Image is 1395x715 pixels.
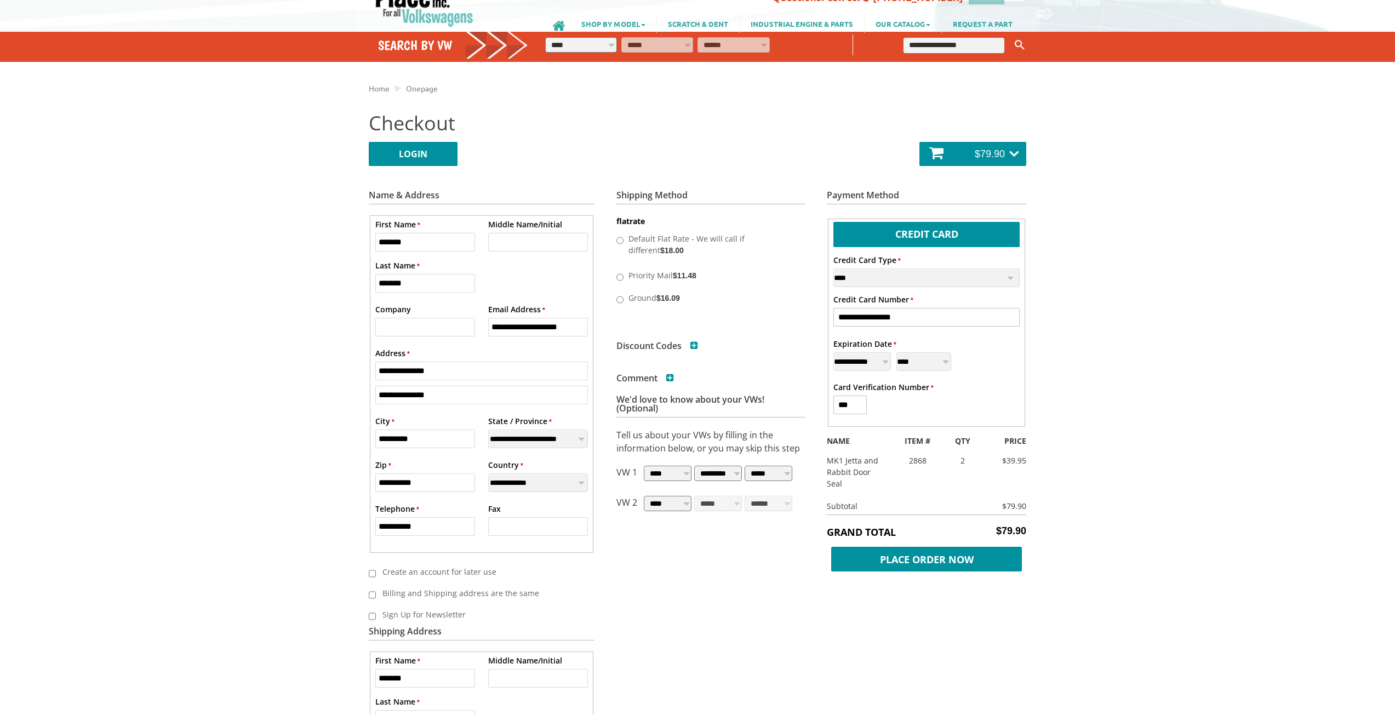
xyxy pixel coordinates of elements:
label: Last Name [375,260,420,271]
label: Address [375,347,410,359]
h3: We'd love to know about your VWs! (Optional) [616,395,805,417]
div: $79.90 [992,500,1026,512]
button: Keyword Search [1011,36,1028,54]
label: Create an account for later use [376,563,580,581]
h5: Grand Total [827,525,1026,539]
p: VW 1 [616,466,637,485]
h3: Shipping Method [616,191,805,204]
div: MK1 Jetta and Rabbit Door Seal [819,455,890,489]
label: Expiration Date [833,338,896,350]
a: Home [369,83,390,93]
label: City [375,415,395,427]
label: Credit Card Type [833,254,901,266]
label: Email Address [488,304,545,315]
h3: Comment [616,374,674,382]
span: $16.09 [656,294,680,302]
label: Default Flat Rate - We will call if different [626,230,792,258]
h2: Checkout [369,110,1026,136]
p: VW 2 [616,496,637,515]
label: Telephone [375,503,419,514]
div: NAME [819,435,890,447]
div: PRICE [980,435,1034,447]
label: Country [488,459,523,471]
label: Priority Mail [626,266,792,283]
span: $79.90 [975,148,1005,159]
label: Fax [488,503,501,514]
span: Place Order Now [831,547,1022,571]
span: $11.48 [673,271,696,280]
p: Tell us about your VWs by filling in the information below, or you may skip this step [616,428,805,455]
a: SHOP BY MODEL [570,14,656,33]
label: First Name [375,655,420,666]
label: Credit Card [833,222,1020,244]
label: Card Verification Number [833,381,934,393]
div: QTY [945,435,981,447]
label: First Name [375,219,420,230]
h3: Name & Address [369,191,594,204]
div: $39.95 [980,455,1034,466]
a: SCRATCH & DENT [657,14,739,33]
a: REQUEST A PART [942,14,1024,33]
label: Zip [375,459,391,471]
label: Company [375,304,411,315]
label: Middle Name/Initial [488,219,562,230]
h3: Payment Method [827,191,1026,204]
label: Middle Name/Initial [488,655,562,666]
h3: Discount Codes [616,341,698,350]
a: INDUSTRIAL ENGINE & PARTS [740,14,864,33]
label: Credit Card Number [833,294,913,305]
label: Last Name [375,696,420,707]
label: Sign Up for Newsletter [376,605,580,624]
div: 2868 [890,455,945,466]
button: Place Order Now [827,544,1026,569]
label: Billing and Shipping address are the same [376,584,580,602]
div: Subtotal [819,500,992,512]
label: State / Province [488,415,552,427]
span: $79.90 [996,525,1026,537]
a: OUR CATALOG [865,14,941,33]
div: ITEM # [890,435,945,447]
span: $18.00 [660,246,684,255]
a: Onepage [406,83,438,93]
div: 2 [945,455,981,466]
dt: flatrate [616,216,805,227]
h4: Search by VW [378,37,528,53]
label: Ground [626,289,792,306]
a: LOGIN [369,142,458,166]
